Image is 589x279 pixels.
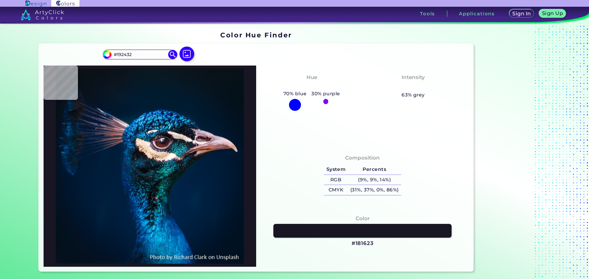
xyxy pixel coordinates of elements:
a: Sign In [509,9,534,18]
h3: Applications [459,11,495,16]
h5: 70% blue [281,90,309,98]
h5: 63% grey [402,91,425,99]
h5: Sign In [512,11,531,16]
img: img_pavlin.jpg [47,69,253,264]
h5: System [324,164,348,175]
h3: Pastel [402,83,425,90]
h4: Color [356,214,370,223]
h3: #181623 [352,240,374,247]
iframe: Advertisement [476,29,553,274]
h5: Percents [348,164,401,175]
h5: (9%, 9%, 14%) [348,175,401,185]
a: Sign Up [539,9,566,18]
img: icon search [168,50,177,59]
h5: 30% purple [309,90,342,98]
h1: Color Hue Finder [220,30,292,40]
input: type color.. [111,50,168,58]
img: logo_artyclick_colors_white.svg [21,9,64,20]
img: ArtyClick Design logo [25,1,46,6]
h5: Sign Up [542,11,563,16]
h4: Composition [345,153,380,162]
h4: Intensity [402,73,425,82]
h5: CMYK [324,185,348,195]
img: icon picture [179,47,194,61]
h5: (31%, 37%, 0%, 86%) [348,185,401,195]
h4: Hue [306,73,317,82]
h5: RGB [324,175,348,185]
h3: Purply Blue [292,83,331,90]
h3: Tools [420,11,435,16]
